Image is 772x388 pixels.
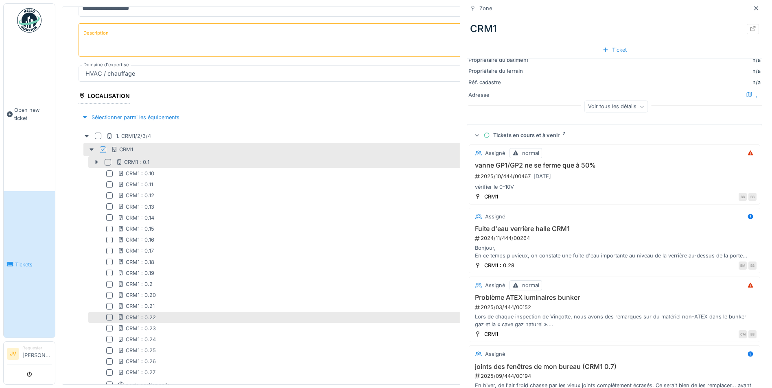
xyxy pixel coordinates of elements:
[743,89,761,100] div: ,
[118,336,156,343] div: CRM1 : 0.24
[752,56,761,64] div: n/a
[22,345,52,351] div: Requester
[484,330,498,338] div: CRM1
[472,183,757,191] div: vérifier le 0-10V
[468,56,531,64] div: Propriétaire du batiment
[118,236,154,244] div: CRM1 : 0.16
[118,269,154,277] div: CRM1 : 0.19
[14,106,52,122] span: Open new ticket
[118,181,153,188] div: CRM1 : 0.11
[485,350,505,358] div: Assigné
[485,213,505,220] div: Assigné
[472,313,757,328] div: Lors de chaque inspection de Vinçotte, nous avons des remarques sur du matériel non-ATEX dans le ...
[467,18,762,39] div: CRM1
[584,101,648,113] div: Voir tous les détails
[111,146,133,153] div: CRM1
[22,345,52,362] li: [PERSON_NAME]
[748,330,757,338] div: BB
[118,302,155,310] div: CRM1 : 0.21
[470,128,759,143] summary: Tickets en cours et à venir7
[739,262,747,270] div: BM
[4,37,55,191] a: Open new ticket
[485,281,505,289] div: Assigné
[118,314,156,321] div: CRM1 : 0.22
[79,112,183,123] div: Sélectionner parmi les équipements
[474,372,757,380] div: 2025/09/444/00194
[118,258,154,266] div: CRM1 : 0.18
[468,78,531,86] div: Réf. cadastre
[118,247,154,255] div: CRM1 : 0.17
[116,158,149,166] div: CRM1 : 0.1
[118,291,156,299] div: CRM1 : 0.20
[535,67,761,75] div: n/a
[739,330,747,338] div: CM
[522,149,539,157] div: normal
[534,172,551,180] div: [DATE]
[472,363,757,371] h3: joints des fenêtres de mon bureau (CRM1 0.7)
[15,261,52,268] span: Tickets
[4,191,55,338] a: Tickets
[79,90,130,104] div: Localisation
[483,131,752,139] div: Tickets en cours et à venir
[118,214,154,222] div: CRM1 : 0.14
[118,203,154,211] div: CRM1 : 0.13
[118,325,156,332] div: CRM1 : 0.23
[118,347,156,354] div: CRM1 : 0.25
[522,281,539,289] div: normal
[118,368,155,376] div: CRM1 : 0.27
[474,171,757,181] div: 2025/10/444/00467
[7,345,52,364] a: JV Requester[PERSON_NAME]
[118,225,154,233] div: CRM1 : 0.15
[485,149,505,157] div: Assigné
[118,357,156,365] div: CRM1 : 0.26
[479,4,492,12] div: Zone
[118,170,154,177] div: CRM1 : 0.10
[468,67,531,75] div: Propriétaire du terrain
[118,192,154,199] div: CRM1 : 0.12
[7,348,19,360] li: JV
[82,61,131,68] label: Domaine d'expertise
[118,280,153,288] div: CRM1 : 0.2
[474,303,757,311] div: 2025/03/444/00152
[748,262,757,270] div: BB
[472,244,757,259] div: Bonjour, En ce temps pluvieux, on constate une fuite d'eau importante au niveau de la verrière au...
[472,161,757,169] h3: vanne GP1/GP2 ne se ferme que à 50%
[748,193,757,201] div: BB
[599,44,630,55] div: Ticket
[472,225,757,233] h3: Fuite d'eau verrière halle CRM1
[472,294,757,301] h3: Problème ATEX luminaires bunker
[484,193,498,201] div: CRM1
[82,69,138,78] div: HVAC / chauffage
[484,262,514,269] div: CRM1 : 0.28
[82,28,110,38] label: Description
[468,91,531,99] div: Adresse
[739,193,747,201] div: BB
[17,8,42,33] img: Badge_color-CXgf-gQk.svg
[535,78,761,86] div: n/a
[474,234,757,242] div: 2024/11/444/00264
[106,132,151,140] div: 1. CRM1/2/3/4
